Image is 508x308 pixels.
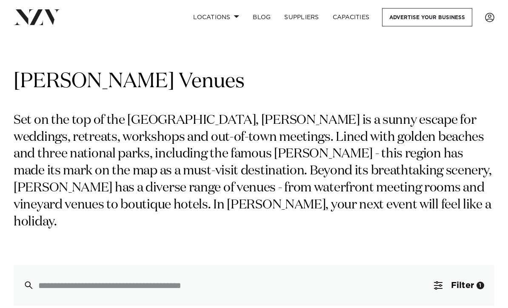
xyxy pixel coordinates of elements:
[424,265,494,306] button: Filter1
[451,281,474,290] span: Filter
[14,112,494,231] p: Set on the top of the [GEOGRAPHIC_DATA], [PERSON_NAME] is a sunny escape for weddings, retreats, ...
[186,8,246,26] a: Locations
[326,8,377,26] a: Capacities
[246,8,277,26] a: BLOG
[477,282,484,289] div: 1
[382,8,472,26] a: Advertise your business
[277,8,325,26] a: SUPPLIERS
[14,9,60,25] img: nzv-logo.png
[14,68,494,95] h1: [PERSON_NAME] Venues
